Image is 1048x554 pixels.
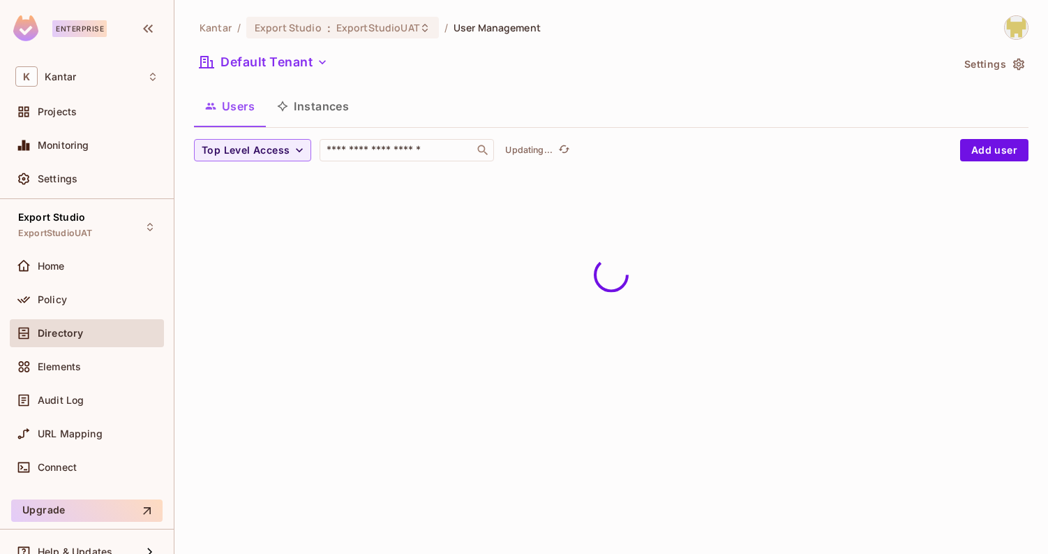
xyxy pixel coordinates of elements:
span: K [15,66,38,87]
span: the active workspace [200,21,232,34]
span: Policy [38,294,67,305]
span: : [327,22,331,34]
span: Home [38,261,65,272]
span: Top Level Access [202,142,290,159]
span: Workspace: Kantar [45,71,76,82]
div: Enterprise [52,20,107,37]
button: refresh [555,142,572,159]
span: ExportStudioUAT [336,21,419,34]
img: Girishankar.VP@kantar.com [1005,16,1028,39]
button: Default Tenant [194,51,334,73]
button: Top Level Access [194,139,311,161]
button: Settings [959,53,1028,75]
span: User Management [454,21,541,34]
span: Audit Log [38,395,84,406]
p: Updating... [505,145,553,156]
span: refresh [558,143,570,157]
span: Export Studio [18,212,85,223]
span: Click to refresh data [553,142,572,159]
li: / [444,21,448,34]
li: / [237,21,241,34]
span: Connect [38,462,77,473]
button: Upgrade [11,500,163,522]
span: Elements [38,361,81,372]
button: Add user [960,139,1028,161]
span: Export Studio [255,21,322,34]
span: ExportStudioUAT [18,228,92,239]
span: Directory [38,328,83,339]
img: SReyMgAAAABJRU5ErkJggg== [13,15,38,41]
button: Users [194,89,266,124]
button: Instances [266,89,360,124]
span: Projects [38,106,77,117]
span: Monitoring [38,140,89,151]
span: URL Mapping [38,428,103,439]
span: Settings [38,173,77,184]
